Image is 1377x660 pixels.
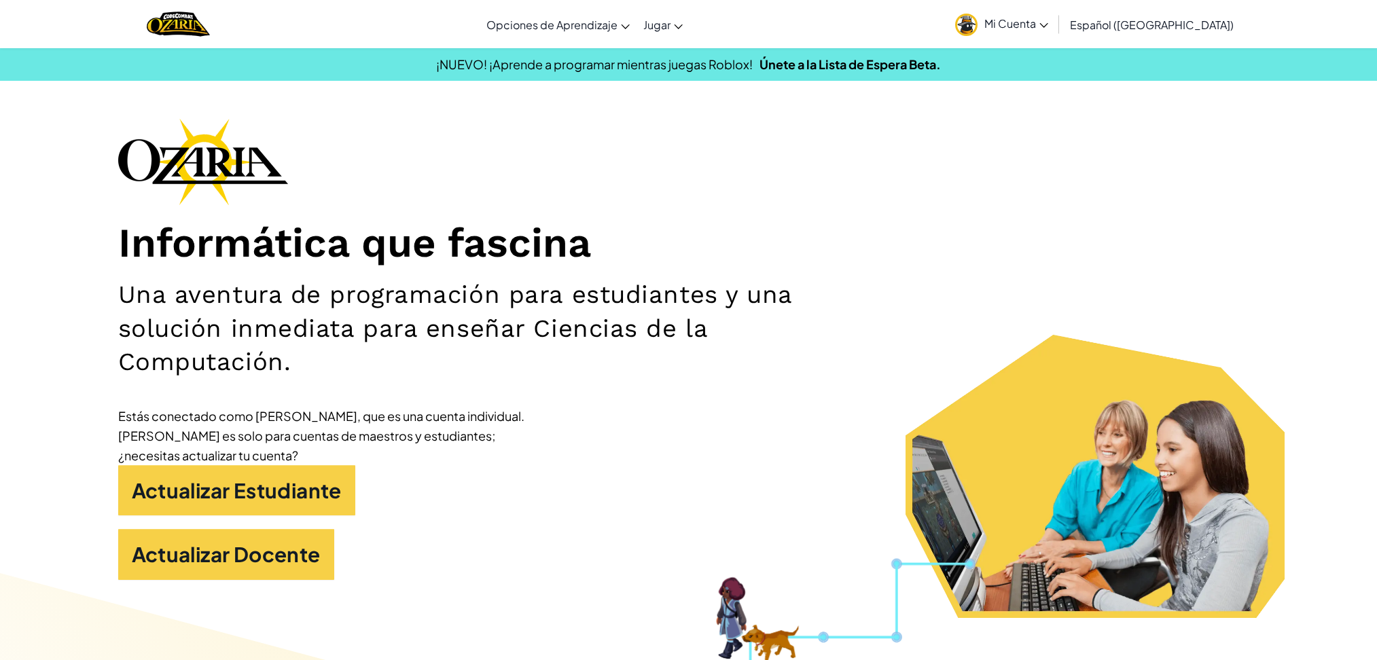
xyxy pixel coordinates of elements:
[984,16,1048,31] span: Mi Cuenta
[147,10,210,38] img: Home
[637,6,690,43] a: Jugar
[118,118,288,205] img: Ozaria branding logo
[118,278,883,378] h2: Una aventura de programación para estudiantes y una solución inmediata para enseñar Ciencias de l...
[955,14,978,36] img: avatar
[118,406,526,465] div: Estás conectado como [PERSON_NAME], que es una cuenta individual. [PERSON_NAME] es solo para cuen...
[1063,6,1240,43] a: Español ([GEOGRAPHIC_DATA])
[118,465,355,516] a: Actualizar Estudiante
[486,18,618,32] span: Opciones de Aprendizaje
[759,56,941,72] a: Únete a la Lista de Espera Beta.
[643,18,670,32] span: Jugar
[118,529,334,580] a: Actualizar Docente
[147,10,210,38] a: Ozaria by CodeCombat logo
[1070,18,1234,32] span: Español ([GEOGRAPHIC_DATA])
[948,3,1055,45] a: Mi Cuenta
[436,56,753,72] span: ¡NUEVO! ¡Aprende a programar mientras juegas Roblox!
[480,6,637,43] a: Opciones de Aprendizaje
[118,219,1259,268] h1: Informática que fascina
